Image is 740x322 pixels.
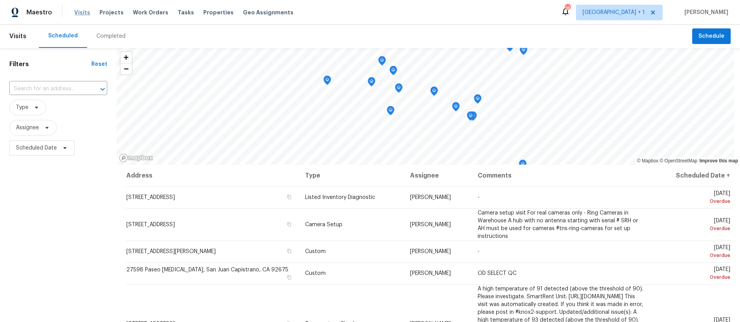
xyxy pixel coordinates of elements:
[99,9,124,16] span: Projects
[653,165,731,187] th: Scheduled Date ↑
[474,94,482,106] div: Map marker
[698,32,724,41] span: Schedule
[387,106,394,118] div: Map marker
[478,271,517,276] span: OD SELECT QC
[681,9,728,16] span: [PERSON_NAME]
[286,248,293,255] button: Copy Address
[430,86,438,99] div: Map marker
[203,9,234,16] span: Properties
[583,9,645,16] span: [GEOGRAPHIC_DATA] + 1
[378,56,386,68] div: Map marker
[637,158,658,164] a: Mapbox
[506,42,514,54] div: Map marker
[659,218,730,232] span: [DATE]
[519,160,527,172] div: Map marker
[16,124,39,132] span: Assignee
[16,104,28,111] span: Type
[9,83,86,95] input: Search for an address...
[120,52,132,63] button: Zoom in
[467,111,475,123] div: Map marker
[299,165,404,187] th: Type
[133,9,168,16] span: Work Orders
[126,195,175,200] span: [STREET_ADDRESS]
[478,195,480,200] span: -
[659,225,730,232] div: Overdue
[9,28,26,45] span: Visits
[286,221,293,228] button: Copy Address
[126,165,299,187] th: Address
[404,165,471,187] th: Assignee
[452,102,460,114] div: Map marker
[368,77,375,89] div: Map marker
[323,76,331,88] div: Map marker
[565,5,570,12] div: 18
[659,197,730,205] div: Overdue
[117,48,734,165] canvas: Map
[660,158,697,164] a: OpenStreetMap
[119,153,153,162] a: Mapbox homepage
[659,273,730,281] div: Overdue
[410,222,451,227] span: [PERSON_NAME]
[478,249,480,254] span: -
[178,10,194,15] span: Tasks
[96,32,126,40] div: Completed
[91,60,107,68] div: Reset
[471,165,653,187] th: Comments
[659,252,730,259] div: Overdue
[243,9,293,16] span: Geo Assignments
[305,271,326,276] span: Custom
[286,194,293,201] button: Copy Address
[410,249,451,254] span: [PERSON_NAME]
[305,195,375,200] span: Listed Inventory Diagnostic
[126,249,216,254] span: [STREET_ADDRESS][PERSON_NAME]
[700,158,738,164] a: Improve this map
[126,267,288,273] span: 27598 Paseo [MEDICAL_DATA], San Juan Capistrano, CA 92675
[410,195,451,200] span: [PERSON_NAME]
[659,267,730,281] span: [DATE]
[305,249,326,254] span: Custom
[97,84,108,95] button: Open
[659,245,730,259] span: [DATE]
[48,32,78,40] div: Scheduled
[389,66,397,78] div: Map marker
[120,63,132,74] button: Zoom out
[395,83,403,95] div: Map marker
[659,191,730,205] span: [DATE]
[478,210,638,239] span: Camera setup visit For real cameras only - Ring Cameras in Warehouse A hub with no antenna starti...
[126,222,175,227] span: [STREET_ADDRESS]
[520,46,527,58] div: Map marker
[9,60,91,68] h1: Filters
[26,9,52,16] span: Maestro
[286,274,293,281] button: Copy Address
[692,28,731,44] button: Schedule
[305,222,342,227] span: Camera Setup
[74,9,90,16] span: Visits
[16,144,57,152] span: Scheduled Date
[410,271,451,276] span: [PERSON_NAME]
